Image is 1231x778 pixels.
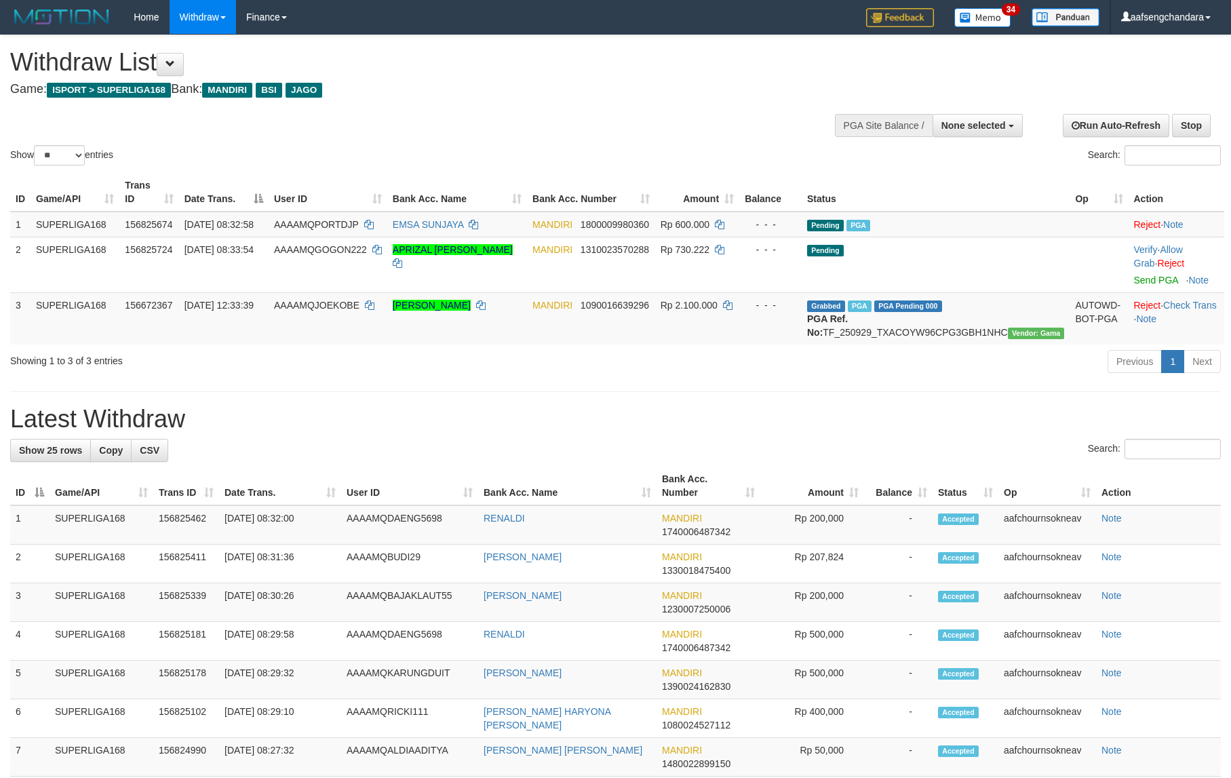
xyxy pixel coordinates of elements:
[1008,328,1065,339] span: Vendor URL: https://trx31.1velocity.biz
[10,738,50,777] td: 7
[938,745,979,757] span: Accepted
[1088,145,1221,166] label: Search:
[153,622,219,661] td: 156825181
[662,758,730,769] span: Copy 1480022899150 to clipboard
[581,244,649,255] span: Copy 1310023570288 to clipboard
[998,661,1096,699] td: aafchournsokneav
[10,583,50,622] td: 3
[864,622,933,661] td: -
[864,699,933,738] td: -
[938,707,979,718] span: Accepted
[998,583,1096,622] td: aafchournsokneav
[1101,706,1122,717] a: Note
[807,245,844,256] span: Pending
[10,237,31,292] td: 2
[760,467,864,505] th: Amount: activate to sort column ascending
[1101,629,1122,640] a: Note
[662,706,702,717] span: MANDIRI
[1136,313,1156,324] a: Note
[874,300,942,312] span: PGA Pending
[1032,8,1099,26] img: panduan.png
[1158,258,1185,269] a: Reject
[661,219,709,230] span: Rp 600.000
[10,83,807,96] h4: Game: Bank:
[153,583,219,622] td: 156825339
[484,513,525,524] a: RENALDI
[1134,275,1178,286] a: Send PGA
[802,292,1070,345] td: TF_250929_TXACOYW96CPG3GBH1NHC
[50,661,153,699] td: SUPERLIGA168
[864,505,933,545] td: -
[153,661,219,699] td: 156825178
[998,738,1096,777] td: aafchournsokneav
[10,439,91,462] a: Show 25 rows
[1101,590,1122,601] a: Note
[341,661,478,699] td: AAAAMQKARUNGDUIT
[662,590,702,601] span: MANDIRI
[760,622,864,661] td: Rp 500,000
[1172,114,1211,137] a: Stop
[274,244,367,255] span: AAAAMQGOGON222
[1063,114,1169,137] a: Run Auto-Refresh
[1101,745,1122,756] a: Note
[286,83,322,98] span: JAGO
[1129,292,1225,345] td: · ·
[661,244,709,255] span: Rp 730.222
[864,467,933,505] th: Balance: activate to sort column ascending
[864,738,933,777] td: -
[10,545,50,583] td: 2
[125,219,172,230] span: 156825674
[202,83,252,98] span: MANDIRI
[341,583,478,622] td: AAAAMQBAJAKLAUT55
[10,661,50,699] td: 5
[125,300,172,311] span: 156672367
[50,583,153,622] td: SUPERLIGA168
[478,467,657,505] th: Bank Acc. Name: activate to sort column ascending
[341,505,478,545] td: AAAAMQDAENG5698
[866,8,934,27] img: Feedback.jpg
[1163,300,1217,311] a: Check Trans
[10,212,31,237] td: 1
[274,219,359,230] span: AAAAMQPORTDJP
[10,699,50,738] td: 6
[31,212,119,237] td: SUPERLIGA168
[1070,292,1128,345] td: AUTOWD-BOT-PGA
[532,300,572,311] span: MANDIRI
[745,218,796,231] div: - - -
[50,505,153,545] td: SUPERLIGA168
[662,565,730,576] span: Copy 1330018475400 to clipboard
[10,173,31,212] th: ID
[807,313,848,338] b: PGA Ref. No:
[1125,439,1221,459] input: Search:
[484,706,610,731] a: [PERSON_NAME] HARYONA [PERSON_NAME]
[662,604,730,615] span: Copy 1230007250006 to clipboard
[938,513,979,525] span: Accepted
[662,551,702,562] span: MANDIRI
[341,622,478,661] td: AAAAMQDAENG5698
[153,467,219,505] th: Trans ID: activate to sort column ascending
[34,145,85,166] select: Showentries
[1125,145,1221,166] input: Search:
[581,300,649,311] span: Copy 1090016639296 to clipboard
[760,738,864,777] td: Rp 50,000
[1134,219,1161,230] a: Reject
[1129,173,1225,212] th: Action
[655,173,739,212] th: Amount: activate to sort column ascending
[864,583,933,622] td: -
[219,505,341,545] td: [DATE] 08:32:00
[10,349,503,368] div: Showing 1 to 3 of 3 entries
[90,439,132,462] a: Copy
[532,219,572,230] span: MANDIRI
[998,545,1096,583] td: aafchournsokneav
[219,699,341,738] td: [DATE] 08:29:10
[864,661,933,699] td: -
[153,505,219,545] td: 156825462
[341,545,478,583] td: AAAAMQBUDI29
[532,244,572,255] span: MANDIRI
[10,145,113,166] label: Show entries
[219,467,341,505] th: Date Trans.: activate to sort column ascending
[119,173,178,212] th: Trans ID: activate to sort column ascending
[274,300,359,311] span: AAAAMQJOEKOBE
[1088,439,1221,459] label: Search:
[662,629,702,640] span: MANDIRI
